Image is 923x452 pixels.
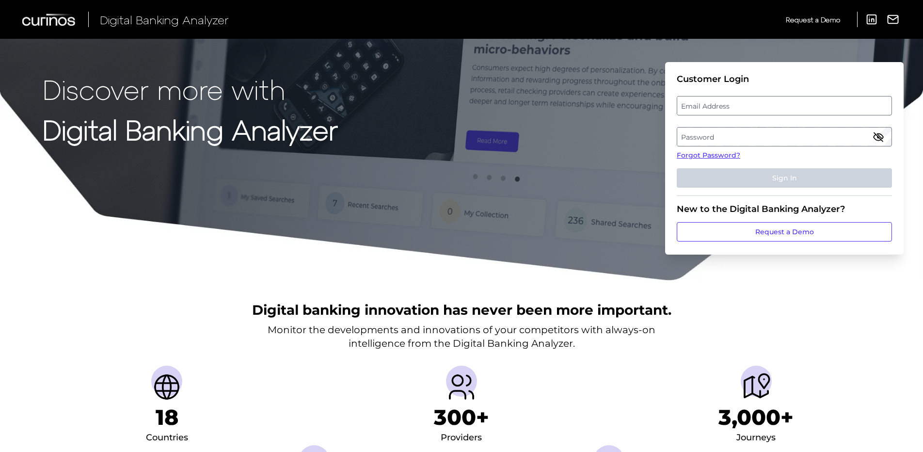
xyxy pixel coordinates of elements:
[441,430,482,446] div: Providers
[677,97,891,114] label: Email Address
[43,74,338,104] p: Discover more with
[677,204,892,214] div: New to the Digital Banking Analyzer?
[786,12,840,28] a: Request a Demo
[100,13,229,27] span: Digital Banking Analyzer
[677,150,892,161] a: Forgot Password?
[677,168,892,188] button: Sign In
[146,430,188,446] div: Countries
[446,371,477,403] img: Providers
[718,404,794,430] h1: 3,000+
[156,404,178,430] h1: 18
[736,430,776,446] div: Journeys
[677,128,891,145] label: Password
[741,371,772,403] img: Journeys
[252,301,671,319] h2: Digital banking innovation has never been more important.
[677,74,892,84] div: Customer Login
[677,222,892,242] a: Request a Demo
[43,113,338,145] strong: Digital Banking Analyzer
[268,323,655,350] p: Monitor the developments and innovations of your competitors with always-on intelligence from the...
[434,404,489,430] h1: 300+
[22,14,77,26] img: Curinos
[786,16,840,24] span: Request a Demo
[151,371,182,403] img: Countries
